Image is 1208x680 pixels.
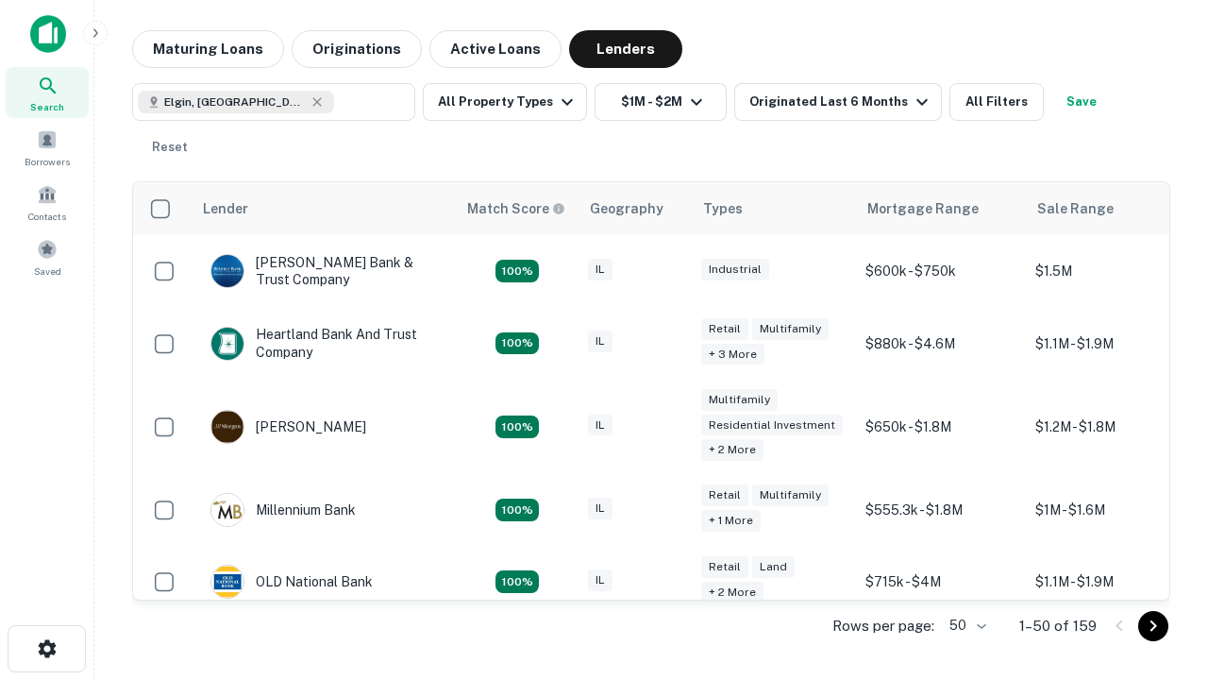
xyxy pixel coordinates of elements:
p: 1–50 of 159 [1019,615,1097,637]
div: Multifamily [752,318,829,340]
img: picture [211,494,243,526]
div: IL [588,331,612,352]
div: IL [588,498,612,519]
button: All Filters [949,83,1044,121]
div: Retail [701,484,748,506]
a: Search [6,67,89,118]
div: Retail [701,556,748,578]
div: Geography [590,197,663,220]
div: [PERSON_NAME] Bank & Trust Company [210,254,437,288]
div: Heartland Bank And Trust Company [210,326,437,360]
div: Matching Properties: 20, hasApolloMatch: undefined [495,332,539,355]
td: $555.3k - $1.8M [856,474,1026,546]
div: Lender [203,197,248,220]
th: Mortgage Range [856,182,1026,235]
span: Elgin, [GEOGRAPHIC_DATA], [GEOGRAPHIC_DATA] [164,93,306,110]
div: Sale Range [1037,197,1114,220]
span: Borrowers [25,154,70,169]
th: Sale Range [1026,182,1196,235]
div: + 2 more [701,439,763,461]
span: Contacts [28,209,66,224]
button: Originations [292,30,422,68]
h6: Match Score [467,198,562,219]
a: Contacts [6,177,89,228]
td: $715k - $4M [856,546,1026,618]
td: $1.2M - $1.8M [1026,380,1196,475]
a: Saved [6,231,89,282]
div: Industrial [701,259,769,280]
th: Types [692,182,856,235]
td: $880k - $4.6M [856,307,1026,379]
div: Matching Properties: 16, hasApolloMatch: undefined [495,499,539,521]
td: $600k - $750k [856,235,1026,307]
div: IL [588,259,612,280]
th: Capitalize uses an advanced AI algorithm to match your search with the best lender. The match sco... [456,182,579,235]
span: Search [30,99,64,114]
button: All Property Types [423,83,587,121]
div: Capitalize uses an advanced AI algorithm to match your search with the best lender. The match sco... [467,198,565,219]
img: picture [211,328,243,360]
div: + 3 more [701,344,764,365]
th: Lender [192,182,456,235]
button: Active Loans [429,30,562,68]
div: [PERSON_NAME] [210,410,366,444]
td: $1M - $1.6M [1026,474,1196,546]
span: Saved [34,263,61,279]
button: $1M - $2M [595,83,727,121]
div: Multifamily [752,484,829,506]
td: $1.5M [1026,235,1196,307]
button: Go to next page [1138,611,1168,641]
p: Rows per page: [832,615,934,637]
div: Multifamily [701,389,778,411]
div: Originated Last 6 Months [749,91,933,113]
th: Geography [579,182,692,235]
button: Originated Last 6 Months [734,83,942,121]
div: Millennium Bank [210,493,356,527]
a: Borrowers [6,122,89,173]
img: picture [211,255,243,287]
td: $1.1M - $1.9M [1026,546,1196,618]
div: Land [752,556,795,578]
td: $1.1M - $1.9M [1026,307,1196,379]
img: capitalize-icon.png [30,15,66,53]
div: + 2 more [701,582,763,603]
div: Matching Properties: 28, hasApolloMatch: undefined [495,260,539,282]
div: IL [588,569,612,591]
div: Residential Investment [701,415,843,436]
button: Save your search to get updates of matches that match your search criteria. [1051,83,1112,121]
div: 50 [942,612,989,639]
div: Matching Properties: 22, hasApolloMatch: undefined [495,570,539,593]
div: + 1 more [701,510,761,532]
div: OLD National Bank [210,565,373,599]
img: picture [211,411,243,443]
button: Lenders [569,30,682,68]
iframe: Chat Widget [1114,468,1208,559]
button: Maturing Loans [132,30,284,68]
div: Types [703,197,743,220]
div: Mortgage Range [867,197,979,220]
div: Retail [701,318,748,340]
td: $650k - $1.8M [856,380,1026,475]
div: Matching Properties: 24, hasApolloMatch: undefined [495,416,539,438]
button: Reset [140,128,200,166]
div: IL [588,415,612,436]
img: picture [211,566,243,598]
